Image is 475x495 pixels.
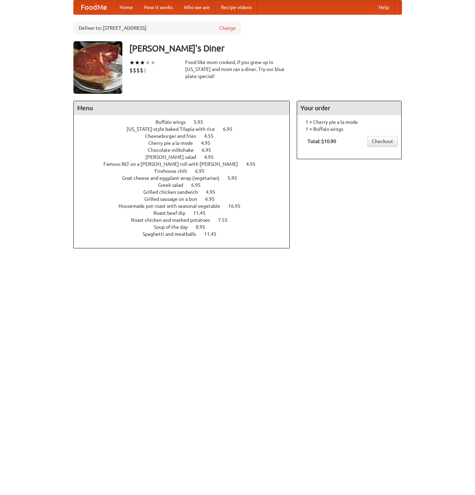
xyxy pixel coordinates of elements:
[140,66,143,74] li: $
[143,231,229,237] a: Spaghetti and meatballs 11.45
[156,119,216,125] a: Buffalo wings 5.95
[205,196,222,202] span: 6.95
[154,224,195,230] span: Soup of the day
[138,0,178,14] a: How it works
[148,140,223,146] a: Cherry pie a la mode 4.95
[158,182,190,188] span: Greek salad
[145,154,203,160] span: [PERSON_NAME] salad
[191,182,208,188] span: 6.95
[127,126,245,132] a: [US_STATE]-style baked Tilapia with rice 6.95
[156,119,193,125] span: Buffalo wings
[158,182,214,188] a: Greek salad 6.95
[148,147,201,153] span: Chocolate milkshake
[204,154,221,160] span: 4.95
[367,136,398,147] a: Checkout
[74,101,290,115] h4: Menu
[143,231,203,237] span: Spaghetti and meatballs
[201,140,217,146] span: 4.95
[122,175,250,181] a: Goat cheese and eggplant wrap (vegetarian) 5.95
[103,161,268,167] a: Famous BLT on a [PERSON_NAME] roll with [PERSON_NAME] 4.95
[206,189,222,195] span: 4.95
[129,59,135,66] li: ★
[140,59,145,66] li: ★
[373,0,395,14] a: Help
[129,41,402,55] h3: [PERSON_NAME]'s Diner
[178,0,215,14] a: Who we are
[194,119,210,125] span: 5.95
[144,196,204,202] span: Grilled sausage on a bun
[153,210,218,216] a: Roast beef dip 11.45
[118,203,253,209] a: Housemade pot roast with seasonal vegetable 16.95
[153,210,192,216] span: Roast beef dip
[114,0,138,14] a: Home
[301,126,398,133] li: 1 × Buffalo wings
[135,59,140,66] li: ★
[297,101,401,115] h4: Your order
[196,224,212,230] span: 8.95
[148,140,200,146] span: Cherry pie a la mode
[218,217,235,223] span: 7.55
[122,175,226,181] span: Goat cheese and eggplant wrap (vegetarian)
[202,147,218,153] span: 6.95
[193,210,213,216] span: 11.45
[127,126,222,132] span: [US_STATE]-style baked Tilapia with rice
[154,168,217,174] a: Firehouse chili 6.95
[74,0,114,14] a: FoodMe
[215,0,257,14] a: Recipe videos
[73,22,241,34] div: Deliver to: [STREET_ADDRESS]
[131,217,217,223] span: Roast chicken and mashed potatoes
[246,161,262,167] span: 4.95
[143,66,147,74] li: $
[223,126,239,132] span: 6.95
[185,59,290,80] div: Food like mom cooked, if you grew up in [US_STATE] and mom ran a diner. Try our blue plate special!
[131,217,240,223] a: Roast chicken and mashed potatoes 7.55
[204,231,223,237] span: 11.45
[133,66,136,74] li: $
[118,203,227,209] span: Housemade pot roast with seasonal vegetable
[73,41,122,94] img: angular.jpg
[103,161,245,167] span: Famous BLT on a [PERSON_NAME] roll with [PERSON_NAME]
[228,175,244,181] span: 5.95
[145,133,226,139] a: Cheeseburger and fries 4.55
[144,196,228,202] a: Grilled sausage on a bun 6.95
[145,133,203,139] span: Cheeseburger and fries
[154,168,194,174] span: Firehouse chili
[228,203,247,209] span: 16.95
[148,147,224,153] a: Chocolate milkshake 6.95
[129,66,133,74] li: $
[204,133,221,139] span: 4.55
[195,168,211,174] span: 6.95
[308,139,336,144] b: Total: $10.90
[150,59,156,66] li: ★
[143,189,205,195] span: Grilled chicken sandwich
[154,224,218,230] a: Soup of the day 8.95
[301,119,398,126] li: 1 × Cherry pie a la mode
[219,24,236,31] a: Change
[145,59,150,66] li: ★
[136,66,140,74] li: $
[145,154,226,160] a: [PERSON_NAME] salad 4.95
[143,189,228,195] a: Grilled chicken sandwich 4.95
